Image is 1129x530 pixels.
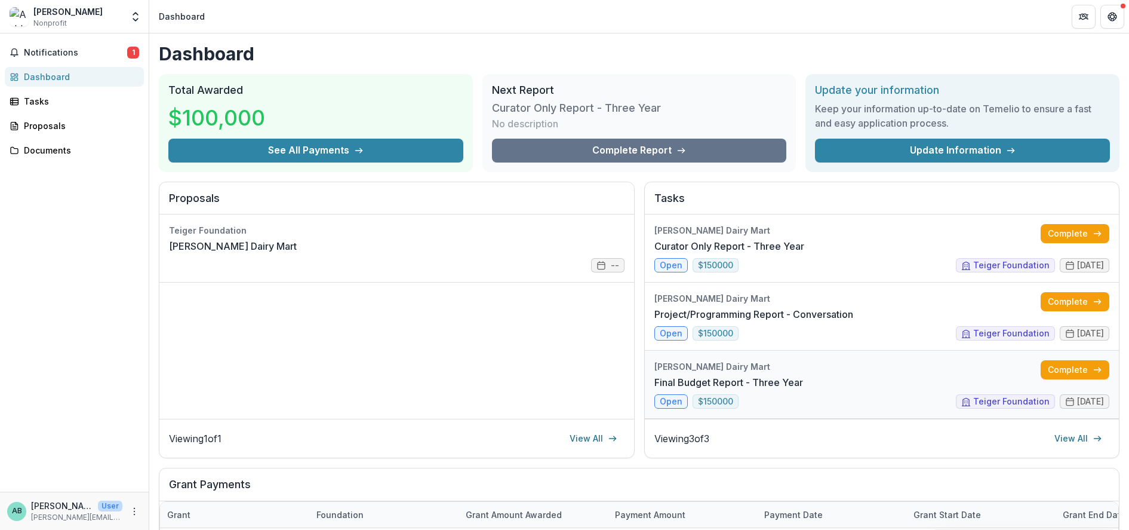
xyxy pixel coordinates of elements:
[815,102,1110,130] h3: Keep your information up-to-date on Temelio to ensure a fast and easy application process.
[24,120,134,132] div: Proposals
[154,8,210,25] nav: breadcrumb
[757,502,906,528] div: Payment date
[169,192,625,215] h2: Proposals
[608,508,693,521] div: Payment Amount
[757,508,830,521] div: Payment date
[159,43,1119,65] h1: Dashboard
[168,84,463,97] h2: Total Awarded
[127,47,139,59] span: 1
[654,239,804,253] a: Curator Only Report - Three Year
[5,67,144,87] a: Dashboard
[31,500,93,512] p: [PERSON_NAME]
[459,508,569,521] div: Grant amount awarded
[815,139,1110,163] a: Update Information
[5,116,144,136] a: Proposals
[1041,360,1109,379] a: Complete
[459,502,608,528] div: Grant amount awarded
[24,95,134,108] div: Tasks
[168,102,265,134] h3: $100,000
[24,144,134,157] div: Documents
[169,478,1109,501] h2: Grant Payments
[169,239,297,253] a: [PERSON_NAME] Dairy Mart
[815,84,1110,97] h2: Update your information
[10,7,29,26] img: Ashley Blakeney
[608,502,757,528] div: Payment Amount
[5,91,144,111] a: Tasks
[654,192,1110,215] h2: Tasks
[1100,5,1124,29] button: Get Help
[169,431,222,446] p: Viewing 1 of 1
[160,508,198,521] div: Grant
[1072,5,1096,29] button: Partners
[654,375,803,390] a: Final Budget Report - Three Year
[309,502,459,528] div: Foundation
[5,140,144,160] a: Documents
[562,429,625,448] a: View All
[906,502,1056,528] div: Grant start date
[168,139,463,163] button: See All Payments
[492,84,787,97] h2: Next Report
[24,48,127,58] span: Notifications
[159,10,205,23] div: Dashboard
[12,507,22,515] div: Ashley Blakeney
[1041,224,1109,243] a: Complete
[906,508,988,521] div: Grant start date
[5,43,144,62] button: Notifications1
[1041,292,1109,311] a: Complete
[31,512,122,523] p: [PERSON_NAME][EMAIL_ADDRESS][DOMAIN_NAME]
[654,307,853,321] a: Project/Programming Report - Conversation
[1047,429,1109,448] a: View All
[160,502,309,528] div: Grant
[33,18,67,29] span: Nonprofit
[33,5,103,18] div: [PERSON_NAME]
[24,71,134,83] div: Dashboard
[654,431,709,446] p: Viewing 3 of 3
[492,102,661,115] h3: Curator Only Report - Three Year
[98,501,122,511] p: User
[492,117,558,131] p: No description
[127,5,144,29] button: Open entity switcher
[492,139,787,163] a: Complete Report
[309,508,371,521] div: Foundation
[127,504,141,519] button: More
